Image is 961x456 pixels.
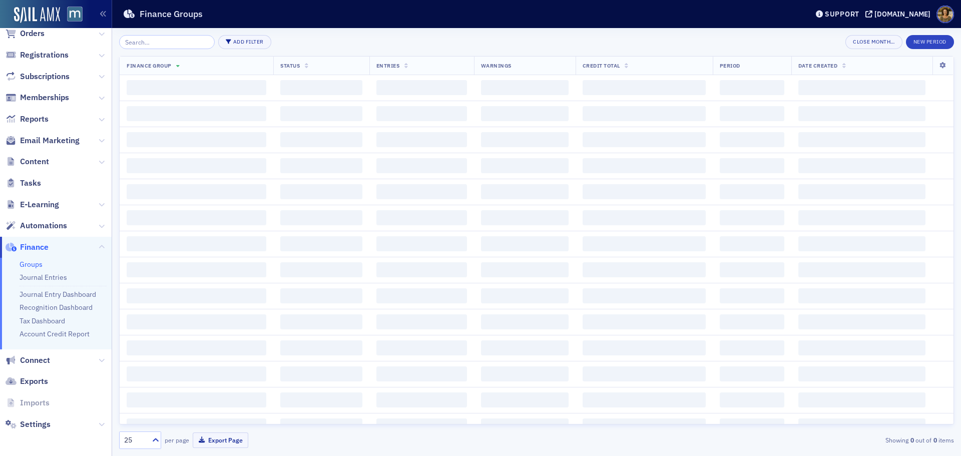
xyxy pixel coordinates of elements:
[481,288,569,303] span: ‌
[720,366,784,381] span: ‌
[481,210,569,225] span: ‌
[583,62,620,69] span: Credit Total
[14,7,60,23] img: SailAMX
[6,242,49,253] a: Finance
[798,392,925,407] span: ‌
[720,80,784,95] span: ‌
[280,62,300,69] span: Status
[481,366,569,381] span: ‌
[376,340,467,355] span: ‌
[127,62,172,69] span: Finance Group
[6,135,80,146] a: Email Marketing
[20,156,49,167] span: Content
[6,92,69,103] a: Memberships
[20,71,70,82] span: Subscriptions
[60,7,83,24] a: View Homepage
[20,273,67,282] a: Journal Entries
[127,366,266,381] span: ‌
[376,236,467,251] span: ‌
[798,314,925,329] span: ‌
[20,50,69,61] span: Registrations
[720,418,784,433] span: ‌
[280,158,362,173] span: ‌
[583,262,706,277] span: ‌
[874,10,930,19] div: [DOMAIN_NAME]
[865,11,934,18] button: [DOMAIN_NAME]
[280,80,362,95] span: ‌
[127,236,266,251] span: ‌
[481,392,569,407] span: ‌
[376,392,467,407] span: ‌
[798,262,925,277] span: ‌
[683,435,954,444] div: Showing out of items
[280,392,362,407] span: ‌
[280,236,362,251] span: ‌
[481,132,569,147] span: ‌
[6,419,51,430] a: Settings
[20,28,45,39] span: Orders
[583,366,706,381] span: ‌
[481,418,569,433] span: ‌
[481,158,569,173] span: ‌
[20,355,50,366] span: Connect
[845,35,902,49] button: Close Month…
[825,10,859,19] div: Support
[127,314,266,329] span: ‌
[376,80,467,95] span: ‌
[720,106,784,121] span: ‌
[6,156,49,167] a: Content
[376,158,467,173] span: ‌
[583,106,706,121] span: ‌
[583,418,706,433] span: ‌
[720,210,784,225] span: ‌
[20,329,90,338] a: Account Credit Report
[583,132,706,147] span: ‌
[376,314,467,329] span: ‌
[583,80,706,95] span: ‌
[20,220,67,231] span: Automations
[280,132,362,147] span: ‌
[20,397,50,408] span: Imports
[6,50,69,61] a: Registrations
[127,262,266,277] span: ‌
[798,210,925,225] span: ‌
[720,262,784,277] span: ‌
[583,236,706,251] span: ‌
[280,288,362,303] span: ‌
[165,435,189,444] label: per page
[798,288,925,303] span: ‌
[720,340,784,355] span: ‌
[798,132,925,147] span: ‌
[376,132,467,147] span: ‌
[798,62,837,69] span: Date Created
[720,62,740,69] span: Period
[127,80,266,95] span: ‌
[376,262,467,277] span: ‌
[6,355,50,366] a: Connect
[798,340,925,355] span: ‌
[280,184,362,199] span: ‌
[481,340,569,355] span: ‌
[481,62,512,69] span: Warnings
[127,392,266,407] span: ‌
[936,6,954,23] span: Profile
[20,419,51,430] span: Settings
[280,340,362,355] span: ‌
[280,210,362,225] span: ‌
[798,158,925,173] span: ‌
[720,158,784,173] span: ‌
[720,392,784,407] span: ‌
[67,7,83,22] img: SailAMX
[119,35,215,49] input: Search…
[798,236,925,251] span: ‌
[931,435,938,444] strong: 0
[481,184,569,199] span: ‌
[20,135,80,146] span: Email Marketing
[140,8,203,20] h1: Finance Groups
[798,366,925,381] span: ‌
[6,114,49,125] a: Reports
[20,114,49,125] span: Reports
[583,314,706,329] span: ‌
[798,80,925,95] span: ‌
[280,314,362,329] span: ‌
